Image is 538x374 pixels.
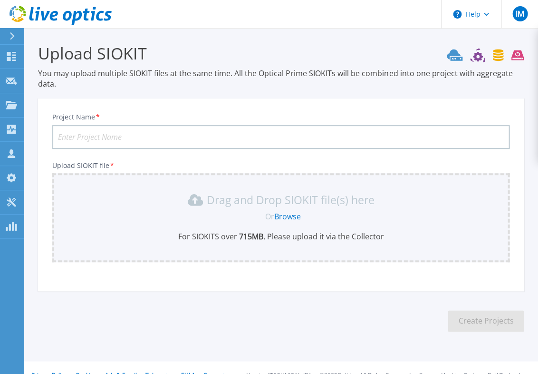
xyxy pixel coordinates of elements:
[237,231,263,242] b: 715 MB
[274,211,301,222] a: Browse
[52,114,101,120] label: Project Name
[207,195,375,205] p: Drag and Drop SIOKIT file(s) here
[52,162,509,169] p: Upload SIOKIT file
[38,68,524,89] p: You may upload multiple SIOKIT files at the same time. All the Optical Prime SIOKITs will be comb...
[38,42,524,64] h3: Upload SIOKIT
[515,10,524,18] span: IM
[448,310,524,332] button: Create Projects
[58,192,504,242] div: Drag and Drop SIOKIT file(s) here OrBrowseFor SIOKITS over 715MB, Please upload it via the Collector
[58,231,504,242] p: For SIOKITS over , Please upload it via the Collector
[265,211,274,222] span: Or
[52,125,509,149] input: Enter Project Name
